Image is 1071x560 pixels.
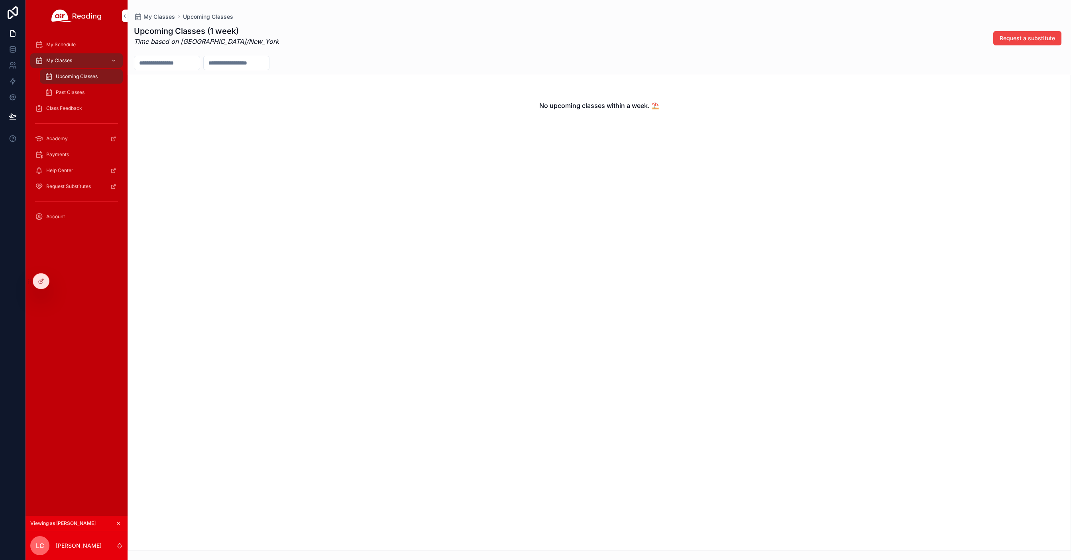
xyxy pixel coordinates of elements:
a: Class Feedback [30,101,123,116]
a: Upcoming Classes [183,13,233,21]
button: Request a substitute [993,31,1061,45]
a: My Classes [134,13,175,21]
a: My Classes [30,53,123,68]
span: Payments [46,151,69,158]
span: Past Classes [56,89,85,96]
span: Account [46,213,65,220]
a: Payments [30,147,123,162]
a: Past Classes [40,85,123,100]
a: Help Center [30,163,123,178]
a: My Schedule [30,37,123,52]
span: Request Substitutes [46,183,91,190]
span: Request a substitute [1000,34,1055,42]
span: My Classes [143,13,175,21]
a: Request Substitutes [30,179,123,194]
em: Time based on [GEOGRAPHIC_DATA]/New_York [134,37,279,45]
a: Account [30,210,123,224]
a: Upcoming Classes [40,69,123,84]
span: My Classes [46,57,72,64]
span: Help Center [46,167,73,174]
span: Class Feedback [46,105,82,112]
img: App logo [51,10,102,22]
div: scrollable content [26,32,128,234]
span: Upcoming Classes [56,73,98,80]
span: Academy [46,135,68,142]
span: Viewing as [PERSON_NAME] [30,520,96,527]
p: [PERSON_NAME] [56,542,102,550]
span: LC [36,541,44,550]
h1: Upcoming Classes (1 week) [134,25,279,37]
a: Academy [30,131,123,146]
h2: No upcoming classes within a week. ⛱️ [539,101,659,110]
span: My Schedule [46,41,76,48]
